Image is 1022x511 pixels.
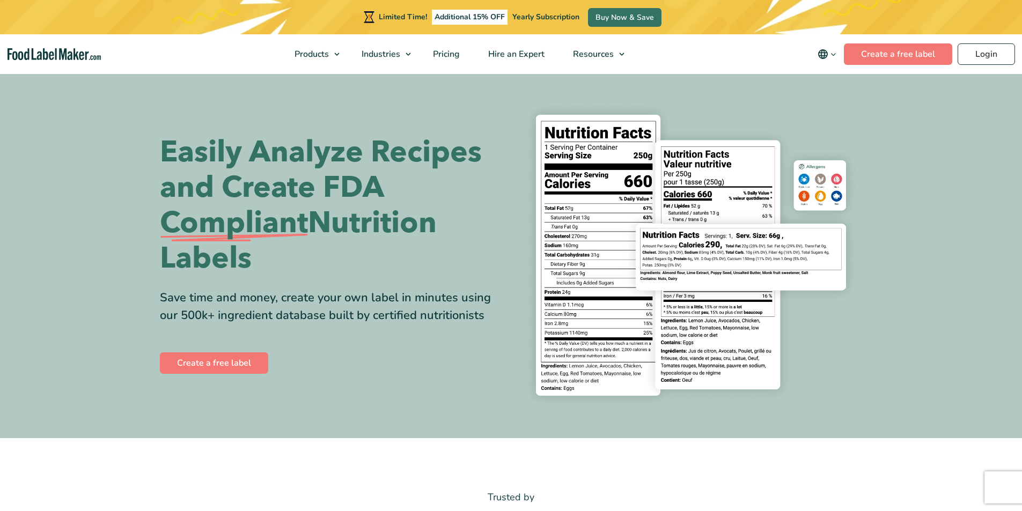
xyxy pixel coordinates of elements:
[419,34,472,74] a: Pricing
[160,490,863,505] p: Trusted by
[281,34,345,74] a: Products
[348,34,416,74] a: Industries
[160,289,503,324] div: Save time and money, create your own label in minutes using our 500k+ ingredient database built b...
[958,43,1015,65] a: Login
[160,135,503,276] h1: Easily Analyze Recipes and Create FDA Nutrition Labels
[358,48,401,60] span: Industries
[844,43,952,65] a: Create a free label
[570,48,615,60] span: Resources
[588,8,661,27] a: Buy Now & Save
[430,48,461,60] span: Pricing
[379,12,427,22] span: Limited Time!
[485,48,546,60] span: Hire an Expert
[291,48,330,60] span: Products
[160,352,268,374] a: Create a free label
[512,12,579,22] span: Yearly Subscription
[432,10,508,25] span: Additional 15% OFF
[160,205,308,241] span: Compliant
[559,34,630,74] a: Resources
[474,34,556,74] a: Hire an Expert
